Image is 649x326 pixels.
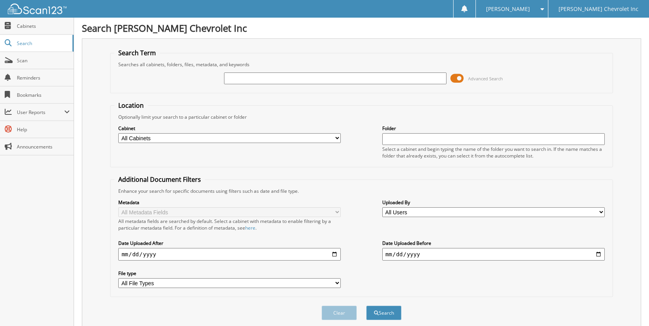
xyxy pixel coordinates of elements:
span: Announcements [17,143,70,150]
a: here [245,225,255,231]
legend: Search Term [114,49,160,57]
div: Enhance your search for specific documents using filters such as date and file type. [114,188,608,194]
span: User Reports [17,109,64,116]
label: Uploaded By [382,199,605,206]
div: Select a cabinet and begin typing the name of the folder you want to search in. If the name match... [382,146,605,159]
legend: Additional Document Filters [114,175,205,184]
button: Clear [322,306,357,320]
span: Help [17,126,70,133]
div: Searches all cabinets, folders, files, metadata, and keywords [114,61,608,68]
span: [PERSON_NAME] Chevrolet Inc [559,7,638,11]
label: Folder [382,125,605,132]
img: scan123-logo-white.svg [8,4,67,14]
div: All metadata fields are searched by default. Select a cabinet with metadata to enable filtering b... [118,218,341,231]
label: Metadata [118,199,341,206]
span: Advanced Search [468,76,503,81]
label: Cabinet [118,125,341,132]
legend: Location [114,101,148,110]
label: Date Uploaded After [118,240,341,246]
label: Date Uploaded Before [382,240,605,246]
input: start [118,248,341,261]
span: [PERSON_NAME] [486,7,530,11]
span: Bookmarks [17,92,70,98]
span: Search [17,40,69,47]
span: Reminders [17,74,70,81]
label: File type [118,270,341,277]
div: Optionally limit your search to a particular cabinet or folder [114,114,608,120]
button: Search [366,306,401,320]
h1: Search [PERSON_NAME] Chevrolet Inc [82,22,641,34]
input: end [382,248,605,261]
span: Scan [17,57,70,64]
span: Cabinets [17,23,70,29]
